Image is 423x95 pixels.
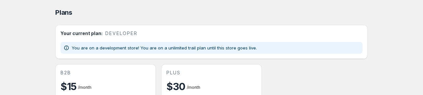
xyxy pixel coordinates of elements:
[61,30,103,37] h2: Your current plan:
[61,69,71,76] span: b2b
[72,45,257,51] p: You are on a development store! You are on a unlimited trail plan until this store goes live.
[166,80,186,93] h2: $30
[166,69,181,76] span: plus
[105,30,137,37] span: developer
[187,85,200,90] span: / month
[61,80,77,93] h2: $15
[78,85,91,90] span: / month
[55,9,72,16] span: Plans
